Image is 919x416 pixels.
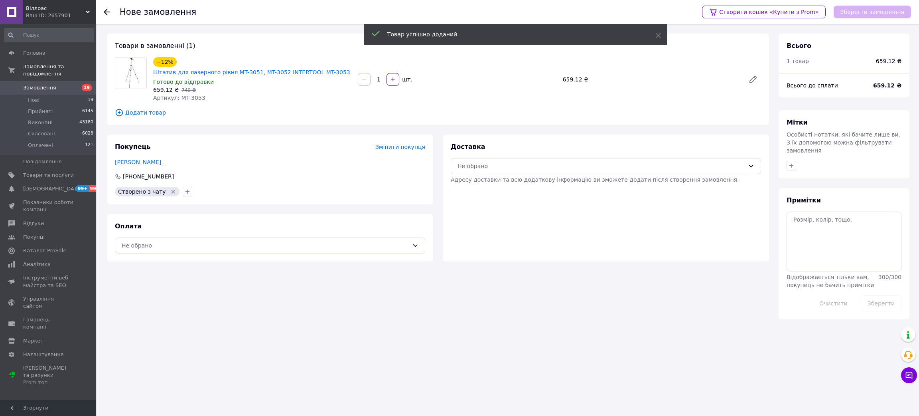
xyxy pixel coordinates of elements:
[181,87,196,93] span: 749 ₴
[115,143,151,151] span: Покупець
[85,142,93,149] span: 121
[23,261,51,268] span: Аналітика
[787,42,811,50] span: Всього
[878,274,901,280] span: 300 / 300
[787,131,900,154] span: Особисті нотатки, які бачите лише ви. З їх допомогою можна фільтрувати замовлення
[153,79,214,85] span: Готово до відправки
[23,199,74,213] span: Показники роботи компанії
[400,75,413,83] div: шт.
[451,143,485,151] span: Доставка
[115,159,161,165] a: [PERSON_NAME]
[451,176,739,183] span: Адресу доставки та всю додаткову інформацію ви зможете додати після створення замовлення.
[23,220,44,227] span: Відгуки
[82,130,93,137] span: 6028
[560,74,742,85] div: 659.12 ₴
[787,81,873,89] div: Всього до сплати
[104,8,110,16] div: Повернутися назад
[28,97,39,104] span: Нові
[28,142,53,149] span: Оплачені
[901,367,917,383] button: Чат з покупцем
[23,234,45,241] span: Покупці
[4,28,94,42] input: Пошук
[115,222,142,230] span: Оплата
[153,57,177,67] div: −12%
[115,108,761,117] span: Додати товар
[787,196,821,204] span: Примітки
[23,247,66,254] span: Каталог ProSale
[89,185,102,192] span: 99+
[76,185,89,192] span: 99+
[23,274,74,289] span: Інструменти веб-майстра та SEO
[153,87,179,93] span: 659.12 ₴
[745,71,761,87] a: Редагувати
[82,108,93,115] span: 6145
[123,173,174,180] span: [PHONE_NUMBER]
[387,30,635,38] div: Товар успішно доданий
[153,95,205,101] span: Артикул: MT-3053
[120,8,196,16] div: Нове замовлення
[787,119,808,126] span: Мітки
[23,295,74,310] span: Управління сайтом
[23,351,64,358] span: Налаштування
[23,63,96,77] span: Замовлення та повідомлення
[28,130,55,137] span: Скасовані
[153,69,350,75] a: Штатив для лазерного рівня MT-3051, MT-3052 INTERTOOL MT-3053
[26,5,86,12] span: Віллоас
[702,6,826,18] a: Створити кошик «Купити з Prom»
[79,119,93,126] span: 43180
[458,162,745,170] div: Не обрано
[873,81,901,89] span: 659.12 ₴
[115,57,146,89] img: Штатив для лазерного рівня MT-3051, MT-3052 INTERTOOL MT-3053
[122,241,409,250] div: Не обрано
[23,316,74,331] span: Гаманець компанії
[88,97,93,104] span: 19
[787,58,809,64] span: 1 товар
[23,364,74,386] span: [PERSON_NAME] та рахунки
[23,84,56,91] span: Замовлення
[787,274,874,288] span: Відображається тільки вам, покупець не бачить примітки
[23,172,74,179] span: Товари та послуги
[23,158,62,165] span: Повідомлення
[115,42,195,50] span: Товари в замовленні (1)
[170,188,176,195] svg: Видалити мітку
[82,84,92,91] span: 19
[23,379,74,386] div: Prom топ
[23,337,43,345] span: Маркет
[23,185,82,192] span: [DEMOGRAPHIC_DATA]
[26,12,96,19] div: Ваш ID: 2657901
[118,188,166,195] span: Створено з чату
[28,119,53,126] span: Виконані
[23,50,45,57] span: Головна
[28,108,53,115] span: Прийняті
[876,57,901,65] span: 659.12 ₴
[375,144,425,150] span: Змінити покупця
